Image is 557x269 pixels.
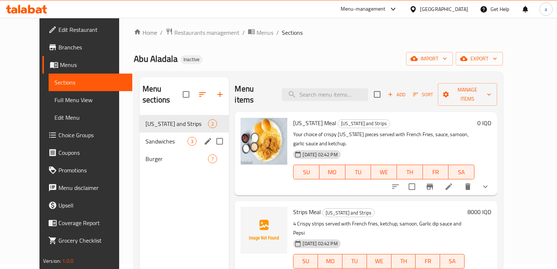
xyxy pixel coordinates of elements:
[293,254,318,269] button: SU
[426,167,446,178] span: FR
[444,85,491,104] span: Manage items
[322,208,375,217] div: Kentucky and Strips
[459,178,477,195] button: delete
[58,166,127,175] span: Promotions
[438,83,497,106] button: Manage items
[296,167,317,178] span: SU
[60,60,127,69] span: Menus
[181,56,202,63] span: Inactive
[443,256,462,266] span: SA
[257,28,273,37] span: Menus
[321,256,340,266] span: MO
[338,119,390,128] span: [US_STATE] and Strips
[58,201,127,210] span: Upsell
[371,165,397,179] button: WE
[248,28,273,37] a: Menus
[145,154,208,163] span: Burger
[145,119,208,128] span: [US_STATE] and Strips
[322,167,342,178] span: MO
[208,154,217,163] div: items
[370,87,385,102] span: Select section
[49,74,133,91] a: Sections
[58,218,127,227] span: Coverage Report
[391,254,416,269] button: TH
[42,161,133,179] a: Promotions
[348,167,368,178] span: TU
[293,117,336,128] span: [US_STATE] Meal
[338,119,390,128] div: Kentucky and Strips
[418,256,437,266] span: FR
[406,52,453,66] button: import
[166,28,239,37] a: Restaurants management
[276,28,279,37] li: /
[58,148,127,157] span: Coupons
[134,28,503,37] nav: breadcrumb
[293,206,321,217] span: Strips Meal
[54,96,127,104] span: Full Menu View
[462,54,497,63] span: export
[397,165,423,179] button: TH
[341,5,386,14] div: Menu-management
[140,150,229,168] div: Burger7
[412,54,447,63] span: import
[143,83,183,105] h2: Menu sections
[481,182,490,191] svg: Show Choices
[477,178,494,195] button: show more
[42,144,133,161] a: Coupons
[42,232,133,249] a: Grocery Checklist
[42,197,133,214] a: Upsell
[160,28,163,37] li: /
[456,52,503,66] button: export
[345,165,371,179] button: TU
[296,256,315,266] span: SU
[416,254,440,269] button: FR
[208,119,217,128] div: items
[145,137,187,146] span: Sandwiches
[413,90,433,99] span: Sort
[42,179,133,197] a: Menu disclaimer
[62,256,73,266] span: 1.0.0
[208,156,217,162] span: 7
[49,91,133,109] a: Full Menu View
[54,78,127,87] span: Sections
[49,109,133,126] a: Edit Menu
[42,214,133,232] a: Coverage Report
[400,167,420,178] span: TH
[374,167,394,178] span: WE
[134,28,157,37] a: Home
[342,254,367,269] button: TU
[208,120,217,127] span: 2
[423,165,449,179] button: FR
[42,126,133,144] a: Choice Groups
[140,132,229,150] div: Sandwiches3edit
[421,178,439,195] button: Branch-specific-item
[211,86,229,103] button: Add section
[58,43,127,52] span: Branches
[58,236,127,245] span: Grocery Checklist
[385,89,408,100] span: Add item
[188,138,196,145] span: 3
[385,89,408,100] button: Add
[300,151,340,158] span: [DATE] 02:42 PM
[293,130,474,148] p: Your choice of crispy [US_STATE] pieces served with French Fries, sauce, samoon, garlic sauce and...
[448,165,474,179] button: SA
[140,112,229,171] nav: Menu sections
[387,178,404,195] button: sort-choices
[440,254,465,269] button: SA
[58,131,127,139] span: Choice Groups
[420,5,468,13] div: [GEOGRAPHIC_DATA]
[202,136,213,147] button: edit
[187,137,197,146] div: items
[345,256,364,266] span: TU
[367,254,391,269] button: WE
[58,183,127,192] span: Menu disclaimer
[323,209,374,217] span: [US_STATE] and Strips
[42,21,133,38] a: Edit Restaurant
[42,56,133,74] a: Menus
[408,89,438,100] span: Sort items
[134,51,178,67] span: Abu Aladala
[178,87,194,102] span: Select all sections
[194,86,211,103] span: Sort sections
[42,38,133,56] a: Branches
[387,90,406,99] span: Add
